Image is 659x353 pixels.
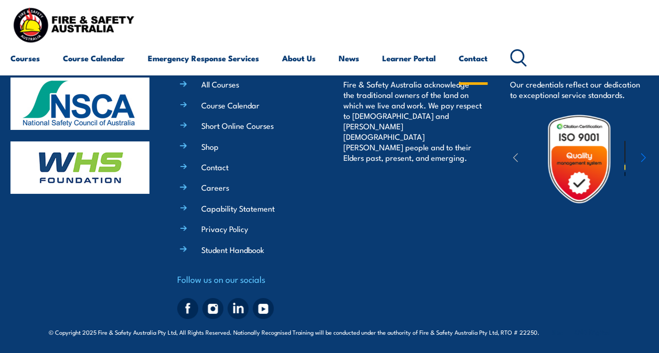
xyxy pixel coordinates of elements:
a: Privacy Policy [201,223,248,234]
a: About Us [282,46,316,71]
a: Course Calendar [201,100,260,111]
a: Student Handbook [201,244,264,255]
p: Our credentials reflect our dedication to exceptional service standards. [510,79,649,100]
a: Courses [10,46,40,71]
img: whs-logo-footer [10,141,149,194]
a: All Courses [201,79,239,90]
h4: Follow us on our socials [177,272,316,286]
a: Short Online Courses [201,120,274,131]
span: Site: [552,328,610,336]
img: Untitled design (19) [534,114,625,205]
a: Emergency Response Services [148,46,259,71]
a: Contact [459,46,488,71]
a: Contact [201,161,229,172]
a: Course Calendar [63,46,125,71]
span: © Copyright 2025 Fire & Safety Australia Pty Ltd, All Rights Reserved. Nationally Recognised Trai... [49,327,610,337]
a: Careers [201,182,229,193]
a: KND Digital [574,326,610,337]
p: Fire & Safety Australia acknowledge the traditional owners of the land on which we live and work.... [343,79,482,163]
a: News [339,46,359,71]
img: nsca-logo-footer [10,78,149,130]
a: Learner Portal [382,46,436,71]
a: Capability Statement [201,203,275,214]
a: Shop [201,141,219,152]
